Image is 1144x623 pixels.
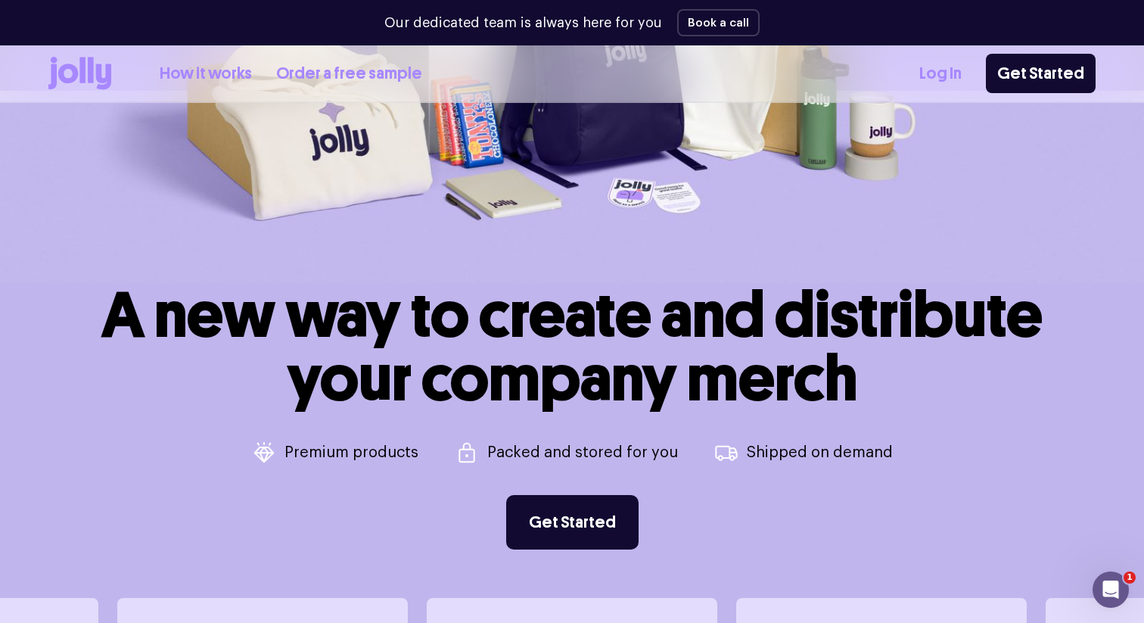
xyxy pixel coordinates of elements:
button: Book a call [677,9,760,36]
p: Our dedicated team is always here for you [384,13,662,33]
iframe: Intercom live chat [1093,572,1129,608]
a: Get Started [506,495,639,550]
span: 1 [1124,572,1136,584]
a: Log In [919,61,962,86]
p: Premium products [284,445,418,460]
h1: A new way to create and distribute your company merch [101,283,1043,410]
a: Get Started [986,54,1096,93]
p: Packed and stored for you [487,445,678,460]
a: Order a free sample [276,61,422,86]
a: How it works [160,61,252,86]
p: Shipped on demand [747,445,893,460]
